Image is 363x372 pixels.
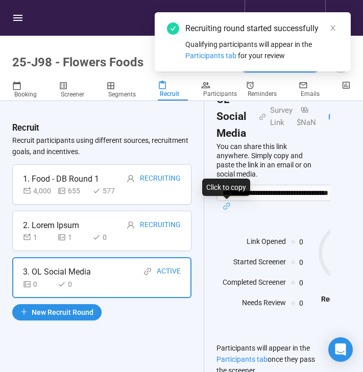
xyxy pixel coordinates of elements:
span: Segments [108,91,136,98]
div: 0 [23,279,54,290]
span: link [223,202,231,210]
div: Open Intercom Messenger [328,337,353,362]
div: 577 [92,185,123,196]
h1: 25-J98 - Flowers Foods [12,55,143,69]
a: Reminders [246,81,285,100]
div: Click to copy [202,179,250,196]
span: link [143,267,152,276]
div: 3. OL Social Media [23,265,91,278]
div: 0 [92,232,123,243]
a: Segments [106,81,144,101]
span: link [247,113,266,120]
a: Screener [59,81,93,101]
span: 0 [299,238,313,245]
div: Recruiting [140,172,181,185]
div: Qualifying participants will appear in the for your review [185,39,338,61]
span: plus [20,308,28,315]
a: Participants [201,81,246,100]
div: 4,000 [23,185,54,196]
span: user [127,175,135,183]
span: New Recruit Round [32,307,93,318]
a: Booking [12,81,45,101]
div: Recruiting round started successfully [185,22,338,35]
p: Recruit participants using different sources, recruitment goals, and incentives. [12,135,191,157]
h3: Recruit [12,121,39,135]
div: 1 [58,232,88,243]
span: Emails [301,90,320,97]
a: Recruit [158,81,188,101]
a: Participants tab [216,355,268,363]
div: Opinions Link [255,8,312,28]
div: Active [157,265,181,278]
span: Participants [203,90,237,97]
span: Booking [14,91,37,98]
div: Needs Review [216,297,286,312]
span: user [127,221,135,229]
div: Started Screener [216,256,286,271]
div: $NaN [293,105,316,129]
div: Link Opened [216,236,286,251]
span: 0 [299,300,313,307]
span: 0 [299,279,313,286]
span: Reminders [248,90,277,97]
span: check-circle [167,22,179,35]
a: Emails [299,81,328,100]
span: close [329,24,336,32]
div: 2. Lorem Ipsum [23,219,79,232]
span: 0 [299,259,313,266]
span: Screener [61,91,84,98]
div: Completed Screener [216,277,286,292]
span: Participants tab [185,52,236,60]
div: Survey Link [266,105,293,129]
div: 1. Food - DB Round 1 [23,172,99,185]
div: 0 [58,279,88,290]
div: 1 [23,232,54,243]
div: 655 [58,185,88,196]
button: plusNew Recruit Round [12,304,102,320]
span: Recruit [160,90,179,97]
h2: OL Social Media [216,91,247,142]
div: Recruiting [140,219,181,232]
p: You can share this link anywhere. Simply copy and paste the link in an email or on social media. [216,142,318,179]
